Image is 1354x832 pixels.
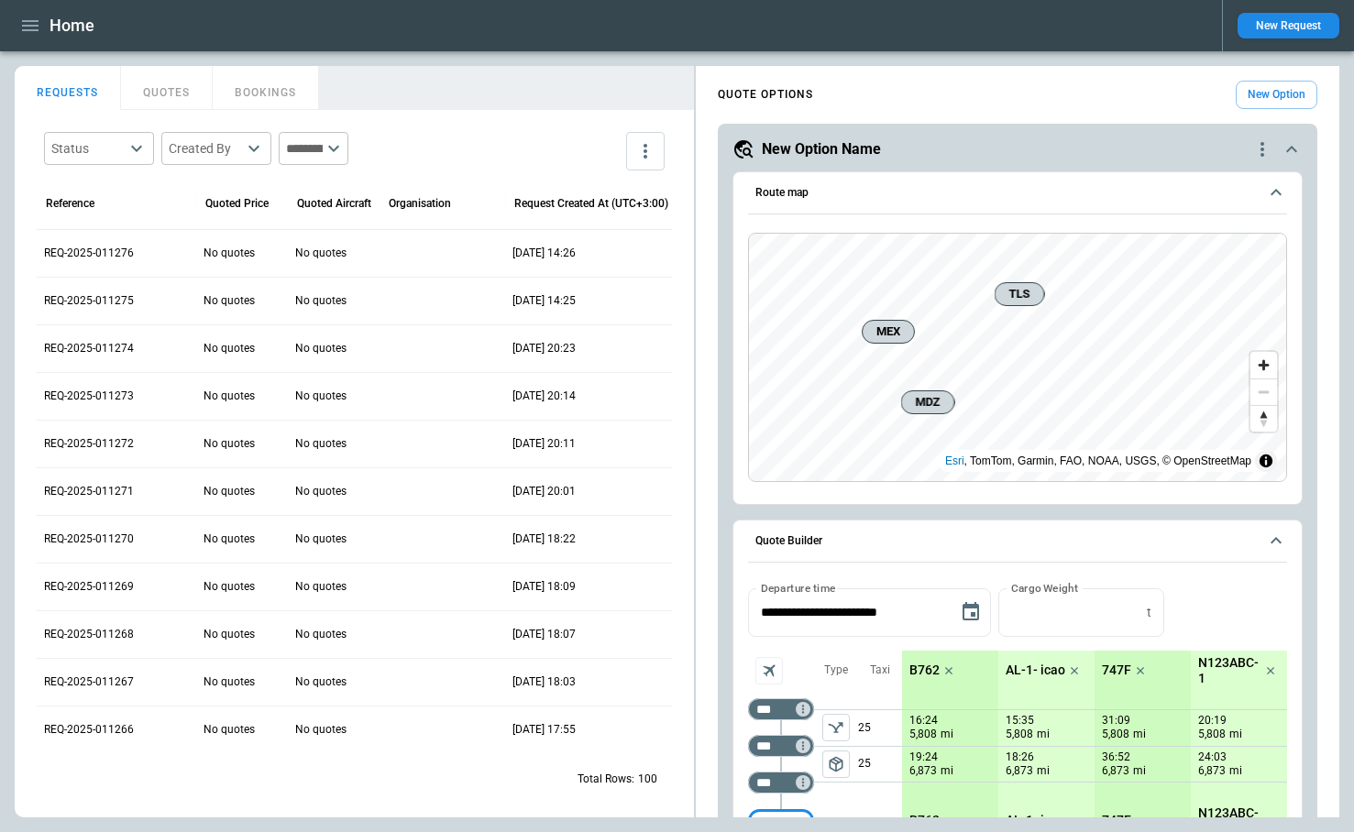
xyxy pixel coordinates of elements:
p: 18:26 [1006,750,1034,764]
p: 28/08/2025 20:01 [512,484,576,499]
p: No quotes [295,674,347,690]
button: QUOTES [121,66,213,110]
p: No quotes [204,389,255,404]
span: TLS [1003,285,1037,303]
p: mi [1133,727,1146,742]
div: Too short [748,698,814,720]
p: 15:35 [1006,714,1034,728]
p: No quotes [204,674,255,690]
h4: QUOTE OPTIONS [718,91,813,99]
p: No quotes [295,246,347,261]
button: New Option Namequote-option-actions [732,138,1303,160]
p: REQ-2025-011271 [44,484,134,499]
p: 28/08/2025 20:11 [512,436,576,452]
div: Reference [46,197,94,210]
p: 100 [638,772,657,787]
p: 16:24 [909,714,938,728]
p: mi [1229,727,1242,742]
label: Cargo Weight [1011,580,1078,596]
button: Route map [748,172,1287,214]
h5: New Option Name [762,139,881,159]
p: REQ-2025-011266 [44,722,134,738]
p: 5,808 [1102,727,1129,742]
span: Type of sector [822,750,850,778]
p: REQ-2025-011274 [44,341,134,356]
span: Type of sector [822,714,850,741]
div: Quoted Price [205,197,269,210]
p: 25 [858,710,902,746]
p: 28/08/2025 17:55 [512,722,576,738]
p: 747F [1102,662,1131,678]
p: No quotes [295,389,347,404]
h6: Quote Builder [755,535,822,547]
p: No quotes [204,484,255,499]
button: Choose date, selected date is Sep 1, 2025 [952,594,989,630]
p: 5,808 [909,727,937,742]
span: package_2 [827,755,845,773]
summary: Toggle attribution [1255,450,1277,472]
p: REQ-2025-011270 [44,531,134,547]
p: No quotes [295,436,347,452]
div: quote-option-actions [1251,138,1273,160]
p: 5,808 [1006,727,1033,742]
button: left aligned [822,750,850,778]
p: Taxi [870,662,890,678]
p: Total Rows: [578,772,634,787]
button: more [626,132,665,170]
p: 28/08/2025 18:03 [512,674,576,690]
p: 01/09/2025 14:26 [512,246,576,261]
button: Quote Builder [748,520,1287,563]
p: mi [1133,763,1146,779]
button: Zoom out [1250,378,1277,405]
p: 28/08/2025 18:07 [512,627,576,642]
button: Reset bearing to north [1250,405,1277,432]
p: REQ-2025-011276 [44,246,134,261]
div: Too short [748,810,814,832]
p: 25 [858,747,902,782]
p: No quotes [204,627,255,642]
p: AL-1- icao [1006,813,1065,828]
p: 747F [1102,813,1131,828]
p: 24:03 [1198,750,1227,764]
p: No quotes [295,484,347,499]
div: , TomTom, Garmin, FAO, NOAA, USGS, © OpenStreetMap [945,452,1251,470]
p: REQ-2025-011267 [44,674,134,690]
p: mi [1037,727,1050,742]
h1: Home [50,15,94,37]
p: No quotes [295,531,347,547]
p: No quotes [295,293,347,309]
p: No quotes [204,531,255,547]
p: mi [1037,763,1050,779]
div: Status [51,139,125,158]
div: Too short [748,772,814,794]
p: REQ-2025-011273 [44,389,134,404]
p: 31:09 [1102,714,1130,728]
p: B762 [909,813,940,828]
button: New Request [1238,13,1339,38]
p: No quotes [295,627,347,642]
p: No quotes [204,293,255,309]
p: No quotes [204,579,255,595]
button: New Option [1236,81,1317,109]
p: Type [824,662,848,678]
p: No quotes [204,436,255,452]
div: Request Created At (UTC+3:00) [514,197,668,210]
p: No quotes [295,722,347,738]
p: mi [941,763,953,779]
p: No quotes [295,341,347,356]
p: REQ-2025-011268 [44,627,134,642]
p: t [1147,605,1151,620]
canvas: Map [749,234,1286,481]
div: Route map [748,233,1287,482]
p: 20:19 [1198,714,1227,728]
a: Esri [945,454,964,467]
span: MDZ [909,393,947,411]
div: Too short [748,735,814,757]
p: No quotes [295,579,347,595]
p: 01/09/2025 14:25 [512,293,576,309]
p: 28/08/2025 18:09 [512,579,576,595]
p: No quotes [204,341,255,356]
span: Aircraft selection [755,657,783,684]
p: 28/08/2025 20:23 [512,341,576,356]
p: B762 [909,662,940,678]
